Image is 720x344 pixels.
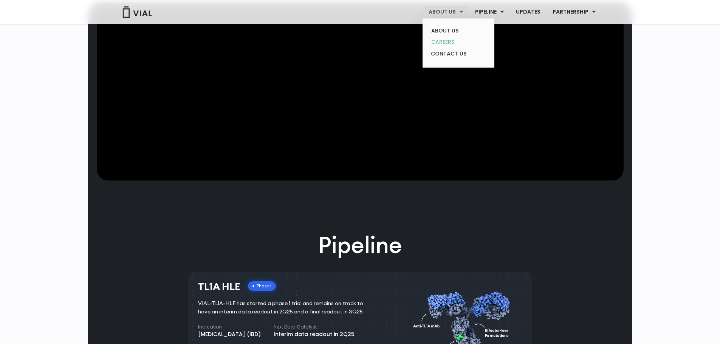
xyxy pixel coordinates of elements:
[248,281,276,291] div: Phase I
[274,324,355,330] h4: Next Data Catalyst
[469,6,509,19] a: PIPELINEMenu Toggle
[122,6,152,18] img: Vial Logo
[198,324,261,330] h4: Indication
[274,330,355,338] div: Interim data readout in 2Q25
[198,330,261,338] div: [MEDICAL_DATA] (IBD)
[198,299,375,316] div: VIAL-TL1A-HLE has started a phase 1 trial and remains on track to have an interim data readout in...
[198,281,240,292] h3: TL1A HLE
[425,25,491,37] a: ABOUT US
[425,48,491,60] a: CONTACT US
[318,230,402,261] h2: Pipeline
[547,6,602,19] a: PARTNERSHIPMenu Toggle
[425,36,491,48] a: CAREERS
[423,6,469,19] a: ABOUT USMenu Toggle
[510,6,546,19] a: UPDATES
